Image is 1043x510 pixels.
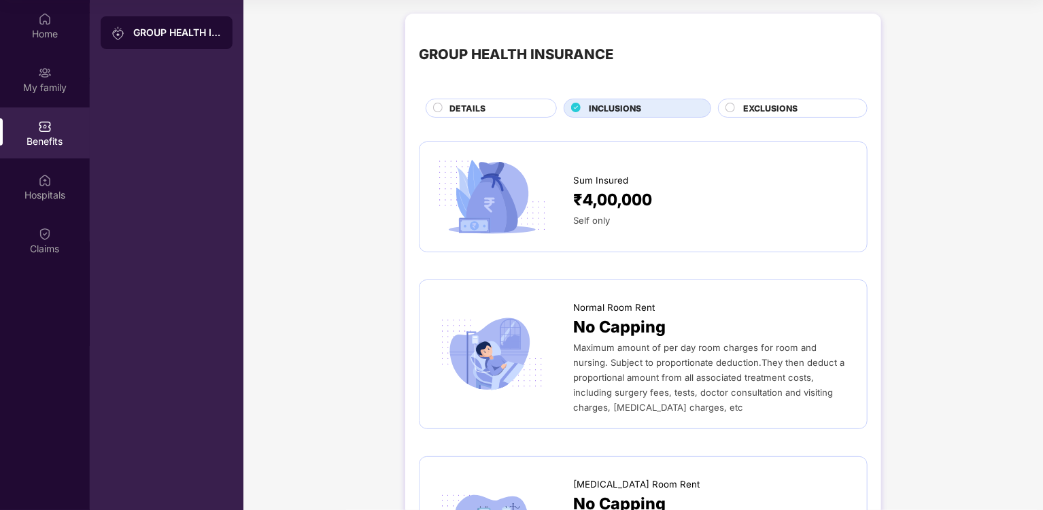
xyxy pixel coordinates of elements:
img: icon [433,156,551,237]
img: svg+xml;base64,PHN2ZyBpZD0iQ2xhaW0iIHhtbG5zPSJodHRwOi8vd3d3LnczLm9yZy8yMDAwL3N2ZyIgd2lkdGg9IjIwIi... [38,227,52,241]
span: ₹4,00,000 [573,188,652,213]
span: DETAILS [449,102,485,115]
img: svg+xml;base64,PHN2ZyBpZD0iQmVuZWZpdHMiIHhtbG5zPSJodHRwOi8vd3d3LnczLm9yZy8yMDAwL3N2ZyIgd2lkdGg9Ij... [38,120,52,133]
img: svg+xml;base64,PHN2ZyBpZD0iSG9tZSIgeG1sbnM9Imh0dHA6Ly93d3cudzMub3JnLzIwMDAvc3ZnIiB3aWR0aD0iMjAiIG... [38,12,52,26]
span: INCLUSIONS [589,102,641,115]
span: Self only [573,215,610,226]
span: EXCLUSIONS [743,102,798,115]
img: svg+xml;base64,PHN2ZyB3aWR0aD0iMjAiIGhlaWdodD0iMjAiIHZpZXdCb3g9IjAgMCAyMCAyMCIgZmlsbD0ibm9uZSIgeG... [38,66,52,80]
span: No Capping [573,315,666,340]
span: [MEDICAL_DATA] Room Rent [573,477,700,492]
span: Normal Room Rent [573,301,655,315]
span: Maximum amount of per day room charges for room and nursing. Subject to proportionate deduction.T... [573,342,844,413]
span: Sum Insured [573,173,628,188]
div: GROUP HEALTH INSURANCE [133,26,222,39]
img: icon [433,313,551,395]
img: svg+xml;base64,PHN2ZyB3aWR0aD0iMjAiIGhlaWdodD0iMjAiIHZpZXdCb3g9IjAgMCAyMCAyMCIgZmlsbD0ibm9uZSIgeG... [112,27,125,40]
div: GROUP HEALTH INSURANCE [419,44,613,65]
img: svg+xml;base64,PHN2ZyBpZD0iSG9zcGl0YWxzIiB4bWxucz0iaHR0cDovL3d3dy53My5vcmcvMjAwMC9zdmciIHdpZHRoPS... [38,173,52,187]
